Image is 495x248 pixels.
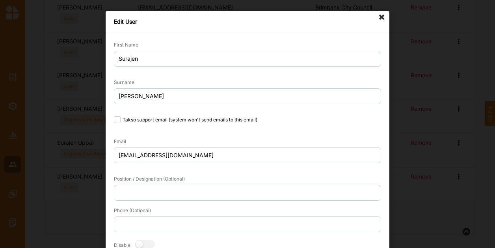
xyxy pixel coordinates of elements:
label: First Name [114,41,138,48]
label: Email [114,138,126,145]
label: Takso support email (system won't send emails to this email) [114,116,257,123]
label: Surname [114,79,134,86]
div: Edit User [106,11,389,32]
label: Position / Designation (Optional) [114,175,185,182]
label: Phone (Optional) [114,207,151,214]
